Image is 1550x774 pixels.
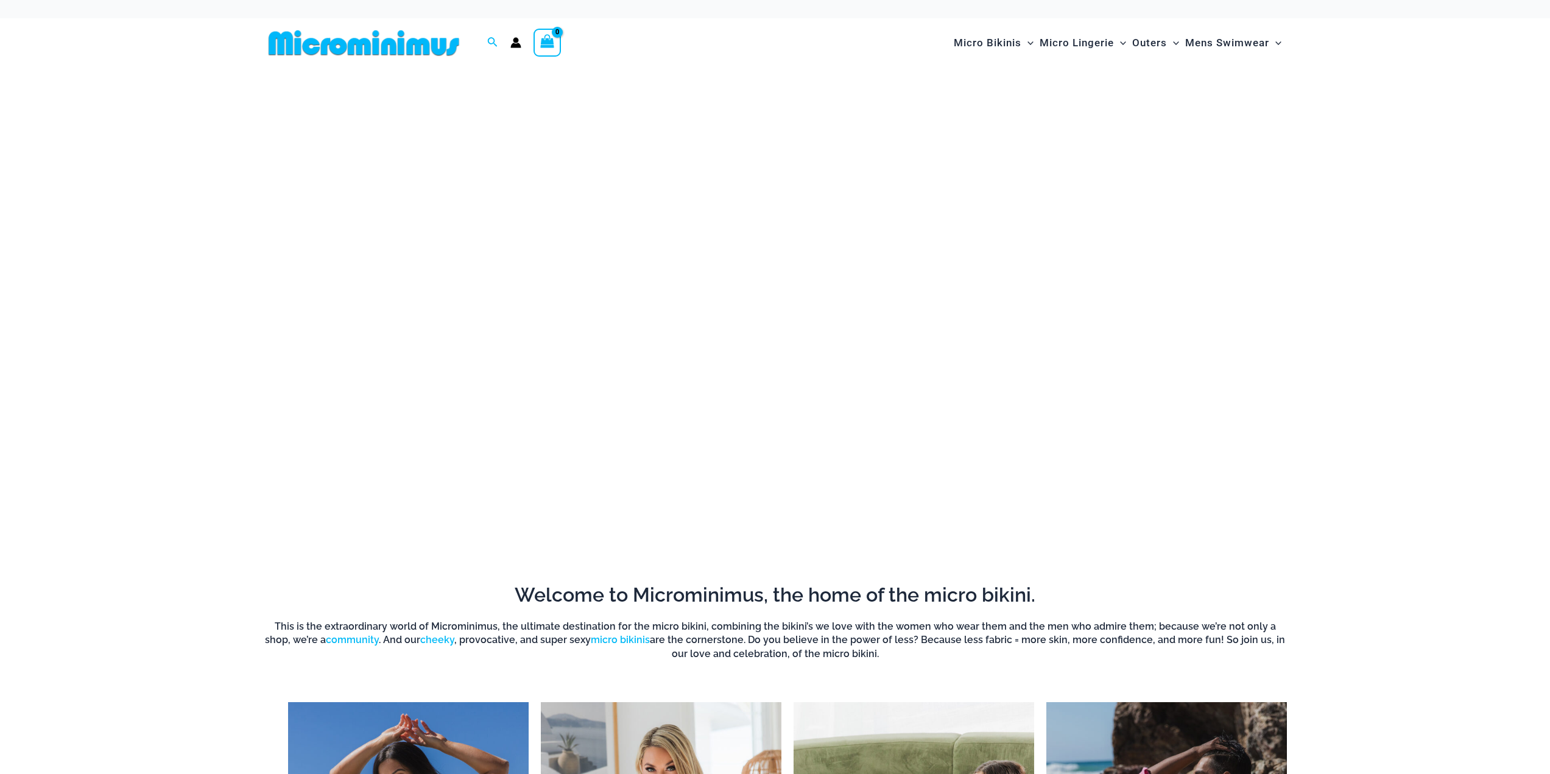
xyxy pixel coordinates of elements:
a: community [326,634,379,646]
span: Outers [1132,27,1167,58]
span: Mens Swimwear [1185,27,1269,58]
img: MM SHOP LOGO FLAT [264,29,464,57]
h6: This is the extraordinary world of Microminimus, the ultimate destination for the micro bikini, c... [264,620,1287,661]
span: Menu Toggle [1114,27,1126,58]
a: micro bikinis [591,634,650,646]
nav: Site Navigation [949,23,1287,63]
a: Account icon link [510,37,521,48]
a: View Shopping Cart, empty [534,29,562,57]
span: Micro Lingerie [1040,27,1114,58]
a: cheeky [420,634,454,646]
a: Search icon link [487,35,498,51]
a: Micro LingerieMenu ToggleMenu Toggle [1037,24,1129,62]
span: Micro Bikinis [954,27,1021,58]
h2: Welcome to Microminimus, the home of the micro bikini. [264,582,1287,608]
a: OutersMenu ToggleMenu Toggle [1129,24,1182,62]
span: Menu Toggle [1021,27,1034,58]
a: Mens SwimwearMenu ToggleMenu Toggle [1182,24,1284,62]
a: Micro BikinisMenu ToggleMenu Toggle [951,24,1037,62]
span: Menu Toggle [1167,27,1179,58]
span: Menu Toggle [1269,27,1281,58]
